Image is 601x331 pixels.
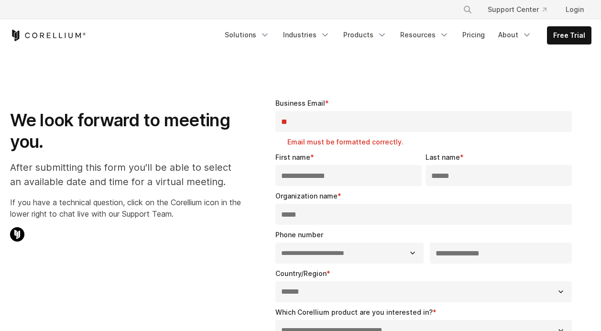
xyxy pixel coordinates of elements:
[10,160,241,189] p: After submitting this form you'll be able to select an available date and time for a virtual meet...
[219,26,591,44] div: Navigation Menu
[558,1,591,18] a: Login
[394,26,455,44] a: Resources
[10,227,24,242] img: Corellium Chat Icon
[547,27,591,44] a: Free Trial
[275,231,323,239] span: Phone number
[275,153,310,161] span: First name
[451,1,591,18] div: Navigation Menu
[275,308,433,316] span: Which Corellium product are you interested in?
[459,1,476,18] button: Search
[338,26,393,44] a: Products
[10,30,86,41] a: Corellium Home
[287,137,576,147] label: Email must be formatted correctly.
[277,26,336,44] a: Industries
[275,269,327,277] span: Country/Region
[10,197,241,220] p: If you have a technical question, click on the Corellium icon in the lower right to chat live wit...
[480,1,554,18] a: Support Center
[492,26,537,44] a: About
[275,99,325,107] span: Business Email
[275,192,338,200] span: Organization name
[457,26,491,44] a: Pricing
[10,110,241,153] h1: We look forward to meeting you.
[219,26,275,44] a: Solutions
[426,153,460,161] span: Last name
